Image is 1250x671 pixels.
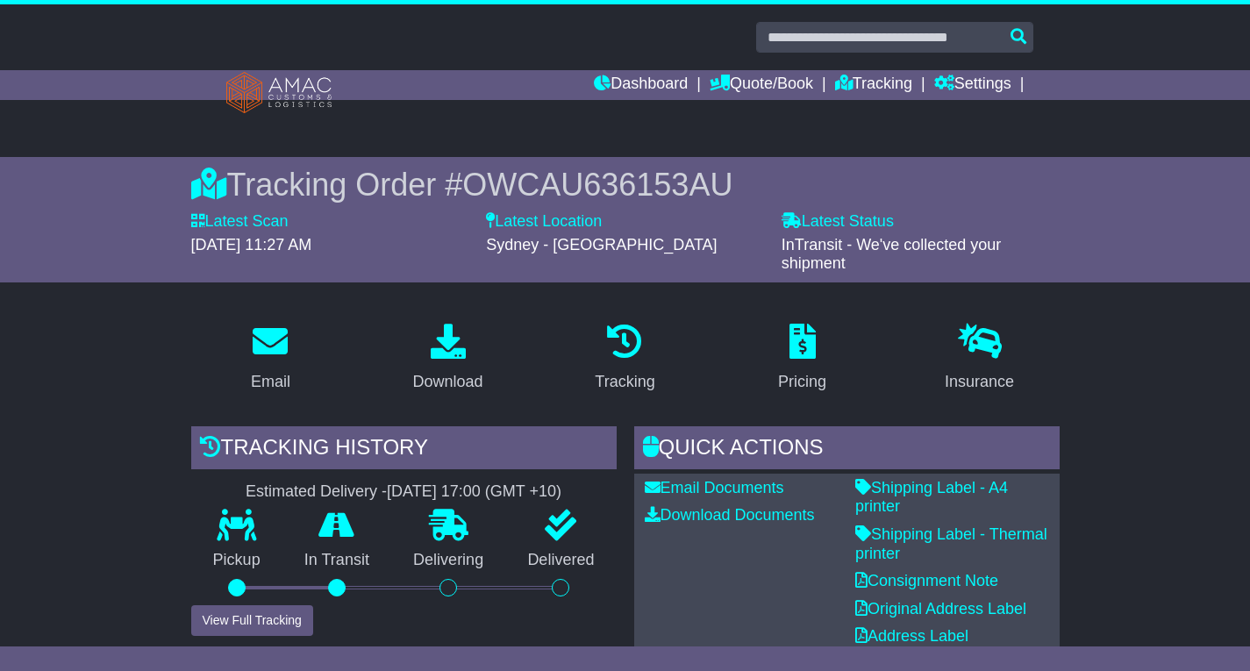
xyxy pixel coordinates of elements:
span: OWCAU636153AU [462,167,732,203]
a: Consignment Note [855,572,998,589]
a: Quote/Book [710,70,813,100]
a: Original Address Label [855,600,1026,617]
a: Address Label [855,627,968,645]
div: Tracking Order # [191,166,1060,203]
div: Tracking history [191,426,617,474]
a: Tracking [583,318,666,400]
p: In Transit [282,551,391,570]
a: Dashboard [594,70,688,100]
div: Quick Actions [634,426,1060,474]
div: Download [412,370,482,394]
p: Pickup [191,551,282,570]
div: Email [251,370,290,394]
a: Shipping Label - A4 printer [855,479,1008,516]
a: Shipping Label - Thermal printer [855,525,1047,562]
div: Pricing [778,370,826,394]
p: Delivering [391,551,505,570]
span: InTransit - We've collected your shipment [782,236,1002,273]
a: Download Documents [645,506,815,524]
p: Delivered [505,551,616,570]
div: Insurance [945,370,1014,394]
a: Settings [934,70,1011,100]
a: Tracking [835,70,912,100]
a: Email [239,318,302,400]
a: Insurance [933,318,1025,400]
label: Latest Scan [191,212,289,232]
div: [DATE] 17:00 (GMT +10) [387,482,561,502]
div: Estimated Delivery - [191,482,617,502]
button: View Full Tracking [191,605,313,636]
label: Latest Location [486,212,602,232]
div: Tracking [595,370,654,394]
a: Email Documents [645,479,784,496]
span: [DATE] 11:27 AM [191,236,312,253]
a: Pricing [767,318,838,400]
a: Download [401,318,494,400]
label: Latest Status [782,212,894,232]
span: Sydney - [GEOGRAPHIC_DATA] [486,236,717,253]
